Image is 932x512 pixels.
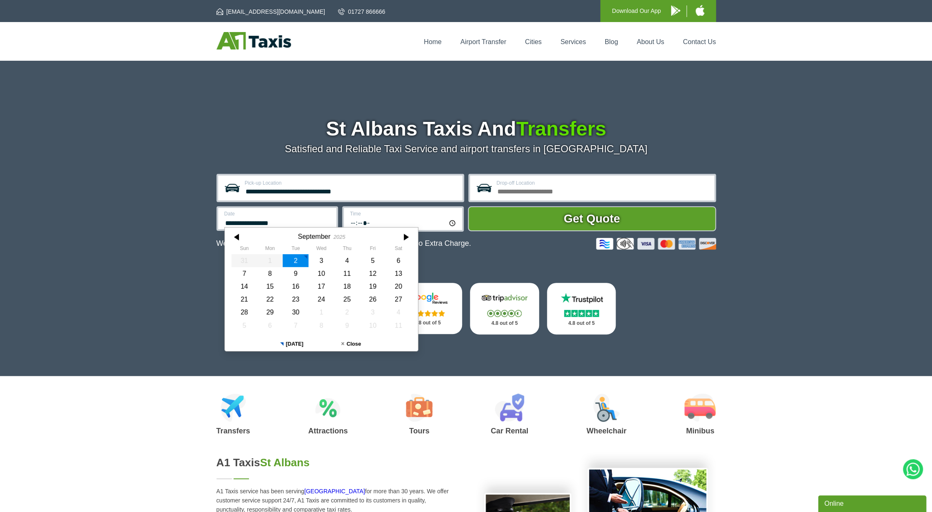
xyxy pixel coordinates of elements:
a: About Us [637,38,664,45]
div: 22 September 2025 [257,293,283,306]
iframe: chat widget [818,494,928,512]
h3: Transfers [216,427,250,435]
h3: Minibus [684,427,716,435]
div: 08 October 2025 [308,319,334,332]
img: Tours [406,393,432,422]
h3: Attractions [308,427,348,435]
th: Wednesday [308,245,334,254]
span: Transfers [516,118,606,140]
div: 17 September 2025 [308,280,334,293]
img: Car Rental [495,393,524,422]
div: 31 August 2025 [231,254,257,267]
div: 20 September 2025 [385,280,411,293]
th: Sunday [231,245,257,254]
div: 10 October 2025 [360,319,385,332]
div: 02 October 2025 [334,306,360,319]
a: Tripadvisor Stars 4.8 out of 5 [470,283,539,334]
div: 23 September 2025 [283,293,308,306]
span: St Albans [260,456,310,469]
button: Get Quote [468,206,716,231]
label: Time [350,211,457,216]
img: Airport Transfers [221,393,246,422]
div: 03 October 2025 [360,306,385,319]
div: 10 September 2025 [308,267,334,280]
img: Credit And Debit Cards [596,238,716,250]
div: 30 September 2025 [283,306,308,319]
div: 21 September 2025 [231,293,257,306]
a: 01727 866666 [338,7,385,16]
label: Date [224,211,331,216]
div: 09 October 2025 [334,319,360,332]
img: Tripadvisor [480,292,529,304]
div: 07 October 2025 [283,319,308,332]
div: 04 October 2025 [385,306,411,319]
p: We Now Accept Card & Contactless Payment In [216,239,471,248]
img: A1 Taxis St Albans LTD [216,32,291,49]
div: 08 September 2025 [257,267,283,280]
div: 04 September 2025 [334,254,360,267]
p: Download Our App [612,6,661,16]
div: 25 September 2025 [334,293,360,306]
div: 07 September 2025 [231,267,257,280]
div: 06 October 2025 [257,319,283,332]
div: 19 September 2025 [360,280,385,293]
div: 03 September 2025 [308,254,334,267]
img: A1 Taxis Android App [671,5,680,16]
a: Blog [604,38,618,45]
div: 02 September 2025 [283,254,308,267]
a: Contact Us [683,38,716,45]
p: Satisfied and Reliable Taxi Service and airport transfers in [GEOGRAPHIC_DATA] [216,143,716,155]
th: Tuesday [283,245,308,254]
img: Minibus [684,393,716,422]
div: 15 September 2025 [257,280,283,293]
label: Drop-off Location [497,181,709,186]
div: 09 September 2025 [283,267,308,280]
img: Google [403,292,452,304]
h2: A1 Taxis [216,456,456,469]
img: Stars [564,310,599,317]
div: 12 September 2025 [360,267,385,280]
div: 05 October 2025 [231,319,257,332]
div: 05 September 2025 [360,254,385,267]
a: [GEOGRAPHIC_DATA] [304,488,365,495]
div: 06 September 2025 [385,254,411,267]
div: 29 September 2025 [257,306,283,319]
div: 2025 [333,234,345,240]
a: [EMAIL_ADDRESS][DOMAIN_NAME] [216,7,325,16]
img: Stars [487,310,522,317]
a: Trustpilot Stars 4.8 out of 5 [547,283,616,334]
div: 11 September 2025 [334,267,360,280]
h3: Tours [406,427,432,435]
div: 13 September 2025 [385,267,411,280]
p: 4.8 out of 5 [402,318,453,328]
img: A1 Taxis iPhone App [696,5,704,16]
th: Friday [360,245,385,254]
a: Services [560,38,586,45]
img: Attractions [315,393,340,422]
th: Thursday [334,245,360,254]
div: 27 September 2025 [385,293,411,306]
img: Stars [410,310,445,317]
a: Google Stars 4.8 out of 5 [393,283,462,334]
div: 01 September 2025 [257,254,283,267]
div: September [298,233,330,240]
a: Home [424,38,442,45]
div: 24 September 2025 [308,293,334,306]
div: 26 September 2025 [360,293,385,306]
div: 01 October 2025 [308,306,334,319]
a: Cities [525,38,542,45]
button: Close [321,337,381,351]
img: Trustpilot [557,292,606,304]
a: Airport Transfer [460,38,506,45]
h3: Car Rental [491,427,528,435]
p: 4.8 out of 5 [479,318,530,329]
div: 18 September 2025 [334,280,360,293]
img: Wheelchair [593,393,620,422]
h1: St Albans Taxis And [216,119,716,139]
div: 14 September 2025 [231,280,257,293]
label: Pick-up Location [245,181,457,186]
th: Monday [257,245,283,254]
h3: Wheelchair [587,427,626,435]
button: [DATE] [262,337,321,351]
